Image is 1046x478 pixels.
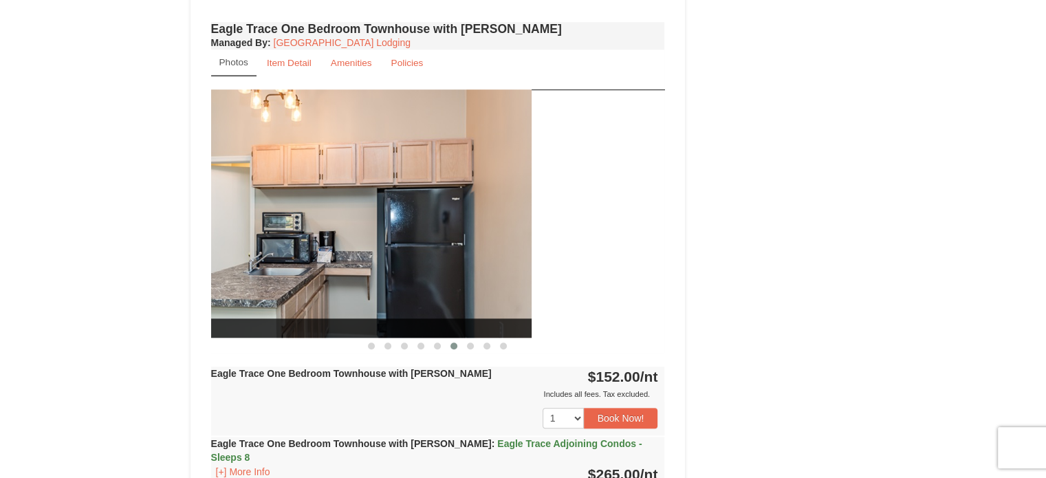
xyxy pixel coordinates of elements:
[78,318,532,338] span: Renovated Kitchen
[211,438,642,463] span: Eagle Trace Adjoining Condos - Sleeps 8
[211,368,492,379] strong: Eagle Trace One Bedroom Townhouse with [PERSON_NAME]
[322,50,381,76] a: Amenities
[492,438,495,449] span: :
[588,369,658,384] strong: $152.00
[382,50,432,76] a: Policies
[584,408,658,428] button: Book Now!
[211,50,257,76] a: Photos
[219,57,248,67] small: Photos
[258,50,320,76] a: Item Detail
[211,37,271,48] strong: :
[267,58,312,68] small: Item Detail
[211,438,642,463] strong: Eagle Trace One Bedroom Townhouse with [PERSON_NAME]
[391,58,423,68] small: Policies
[211,387,658,401] div: Includes all fees. Tax excluded.
[331,58,372,68] small: Amenities
[211,22,665,36] h4: Eagle Trace One Bedroom Townhouse with [PERSON_NAME]
[211,37,268,48] span: Managed By
[274,37,411,48] a: [GEOGRAPHIC_DATA] Lodging
[78,89,532,338] img: Renovated Kitchen
[640,369,658,384] span: /nt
